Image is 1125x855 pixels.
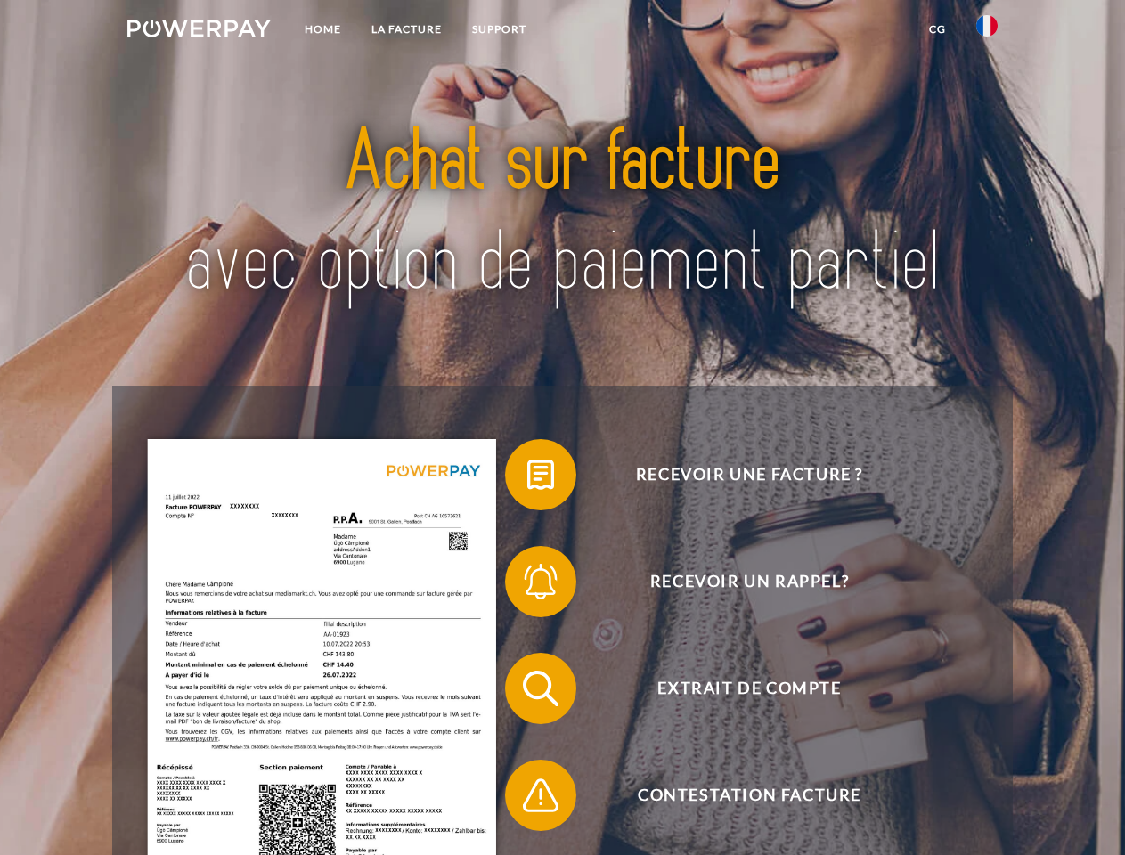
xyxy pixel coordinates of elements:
[457,13,542,45] a: Support
[289,13,356,45] a: Home
[505,760,968,831] button: Contestation Facture
[505,546,968,617] button: Recevoir un rappel?
[170,85,955,341] img: title-powerpay_fr.svg
[518,452,563,497] img: qb_bill.svg
[976,15,998,37] img: fr
[127,20,271,37] img: logo-powerpay-white.svg
[531,546,967,617] span: Recevoir un rappel?
[518,773,563,818] img: qb_warning.svg
[531,653,967,724] span: Extrait de compte
[531,439,967,510] span: Recevoir une facture ?
[518,559,563,604] img: qb_bell.svg
[356,13,457,45] a: LA FACTURE
[505,653,968,724] button: Extrait de compte
[518,666,563,711] img: qb_search.svg
[531,760,967,831] span: Contestation Facture
[914,13,961,45] a: CG
[505,439,968,510] button: Recevoir une facture ?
